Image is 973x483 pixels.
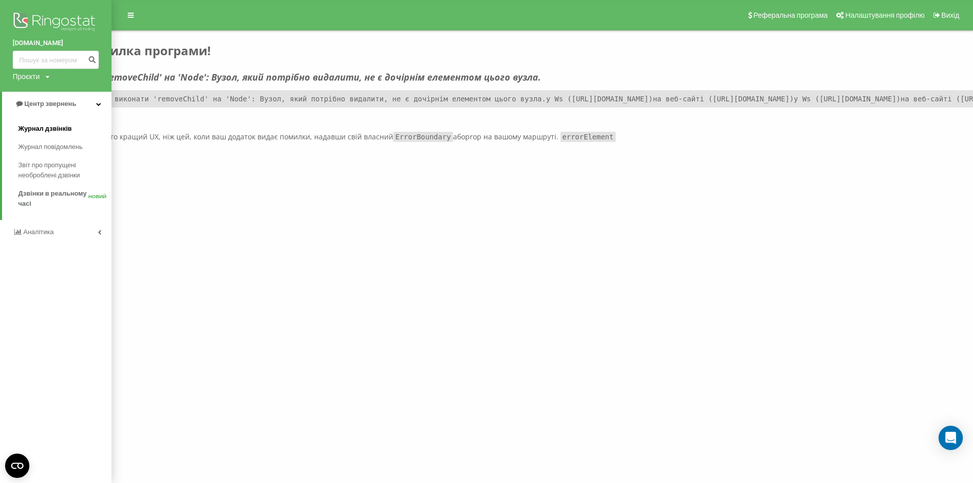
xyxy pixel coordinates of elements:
[13,10,99,35] img: Логотип Ringostat
[18,156,111,184] a: Звіт про пропущені необроблені дзвінки
[546,95,653,103] font: у Ws ([URL][DOMAIN_NAME])
[942,11,959,19] font: Вихід
[5,454,29,478] button: Відкрити віджет CMP
[845,11,924,19] font: Налаштування профілю
[18,125,72,132] font: Журнал дзвінків
[465,132,558,141] font: prop на вашому маршруті.
[18,120,111,138] a: Журнал дзвінків
[18,138,111,156] a: Журнал повідомлень
[18,143,83,151] font: Журнал повідомлень
[2,92,111,116] a: Центр звернень
[23,228,54,236] font: Аналітика
[754,11,828,19] font: Реферальна програма
[560,132,616,142] code: errorElement
[88,194,106,199] font: НОВИЙ
[13,51,99,69] input: Пошук за номером
[13,39,63,47] font: [DOMAIN_NAME]
[18,161,80,179] font: Звіт про пропущені необроблені дзвінки
[393,132,453,142] code: ErrorBoundary
[453,132,465,141] font: або
[794,95,901,103] font: у Ws ([URL][DOMAIN_NAME])
[18,184,111,213] a: Дзвінки в реальному часіНОВИЙ
[13,72,40,81] font: Проєкти
[4,95,546,103] font: NotFoundError: Не вдалося виконати 'removeChild' на 'Node': Вузол, який потрібно видалити, не є д...
[24,100,76,107] font: Центр звернень
[13,38,99,48] a: [DOMAIN_NAME]
[653,95,794,103] font: на веб-сайті ([URL][DOMAIN_NAME])
[939,426,963,450] div: Відкрити Intercom Messenger
[18,190,87,207] font: Дзвінки в реальному часі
